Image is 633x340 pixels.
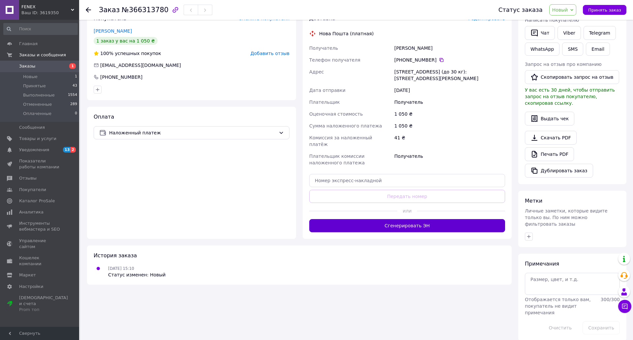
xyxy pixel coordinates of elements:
span: Уведомления [19,147,49,153]
span: У вас есть 30 дней, чтобы отправить запрос на отзыв покупателю, скопировав ссылку. [525,87,615,106]
div: Нова Пошта (платная) [317,30,375,37]
span: Новый [552,7,568,13]
span: 2 [71,147,76,153]
button: Чат с покупателем [618,300,631,313]
span: 13 [63,147,71,153]
button: Сгенерировать ЭН [309,219,505,232]
span: Показатели работы компании [19,158,61,170]
span: Выполненные [23,92,55,98]
button: Выдать чек [525,112,574,126]
div: [PERSON_NAME] [393,42,506,54]
span: FENEX [21,4,71,10]
span: Заказы [19,63,35,69]
div: успешных покупок [94,50,161,57]
span: Новые [23,74,38,80]
span: Метки [525,198,542,204]
input: Поиск [3,23,78,35]
span: Написать покупателю [525,17,579,23]
span: 100% [100,51,113,56]
span: Заказы и сообщения [19,52,66,58]
a: Telegram [584,26,616,40]
span: Телефон получателя [309,57,360,63]
span: Оплаченные [23,111,51,117]
span: Главная [19,41,38,47]
span: Аналитика [19,209,44,215]
span: или [397,208,417,214]
span: Плательщик [309,99,340,105]
button: Чат [525,26,555,40]
span: Личные заметки, которые видите только вы. По ним можно фильтровать заказы [525,208,608,227]
span: 0 [75,111,77,117]
span: Покупатель [94,15,127,21]
div: [PHONE_NUMBER] [394,57,505,63]
div: Ваш ID: 3619350 [21,10,79,16]
span: 289 [70,101,77,107]
span: Заказ [99,6,120,14]
div: 1 050 ₴ [393,120,506,132]
span: [DATE] 15:10 [108,266,134,271]
div: Получатель [393,96,506,108]
div: [DATE] [393,84,506,96]
span: Наложенный платеж [109,129,276,136]
div: Статус заказа [498,7,543,13]
span: 43 [73,83,77,89]
span: Отзывы [19,175,37,181]
span: Комиссия за наложенный платёж [309,135,372,147]
div: 1 050 ₴ [393,108,506,120]
div: Вернуться назад [86,7,91,13]
span: Оценочная стоимость [309,111,363,117]
button: Дублировать заказ [525,164,593,178]
span: Кошелек компании [19,255,61,267]
span: 1 [69,63,76,69]
a: WhatsApp [525,42,559,56]
span: №366313780 [122,6,168,14]
div: [PHONE_NUMBER] [100,74,143,80]
span: Управление сайтом [19,238,61,250]
span: 1554 [68,92,77,98]
span: Плательщик комиссии наложенного платежа [309,154,365,165]
div: [STREET_ADDRESS] (до 30 кг): [STREET_ADDRESS][PERSON_NAME] [393,66,506,84]
span: Принятые [23,83,46,89]
button: SMS [562,42,583,56]
span: [EMAIL_ADDRESS][DOMAIN_NAME] [100,63,181,68]
span: Настройки [19,284,43,290]
span: Инструменты вебмастера и SEO [19,220,61,232]
a: Viber [558,26,581,40]
span: Оплата [94,114,114,120]
div: Prom топ [19,307,68,313]
a: Скачать PDF [525,131,577,145]
span: Доставка [309,15,335,21]
span: История заказа [94,252,137,259]
span: Получатель [309,45,338,51]
span: Покупатели [19,187,46,193]
span: 1 [75,74,77,80]
span: Отмененные [23,101,52,107]
div: Получатель [393,150,506,169]
span: Примечания [525,261,559,267]
span: Запрос на отзыв про компанию [525,62,602,67]
input: Номер экспресс-накладной [309,174,505,187]
span: Маркет [19,272,36,278]
button: Скопировать запрос на отзыв [525,70,619,84]
span: Каталог ProSale [19,198,55,204]
span: Адрес [309,69,324,74]
a: [PERSON_NAME] [94,28,132,34]
span: Товары и услуги [19,136,56,142]
div: Статус изменен: Новый [108,271,166,278]
span: 300 / 300 [601,297,620,302]
span: Сумма наложенного платежа [309,123,382,128]
span: Добавить отзыв [251,51,289,56]
span: Дата отправки [309,88,346,93]
a: Печать PDF [525,147,574,161]
button: Email [586,42,610,56]
span: Отображается только вам, покупатель не видит примечания [525,297,591,315]
div: 41 ₴ [393,132,506,150]
span: Сообщения [19,125,45,130]
span: [DEMOGRAPHIC_DATA] и счета [19,295,68,313]
span: Редактировать [468,16,505,21]
span: Принять заказ [588,8,621,13]
div: 1 заказ у вас на 1 050 ₴ [94,37,158,45]
button: Принять заказ [583,5,626,15]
